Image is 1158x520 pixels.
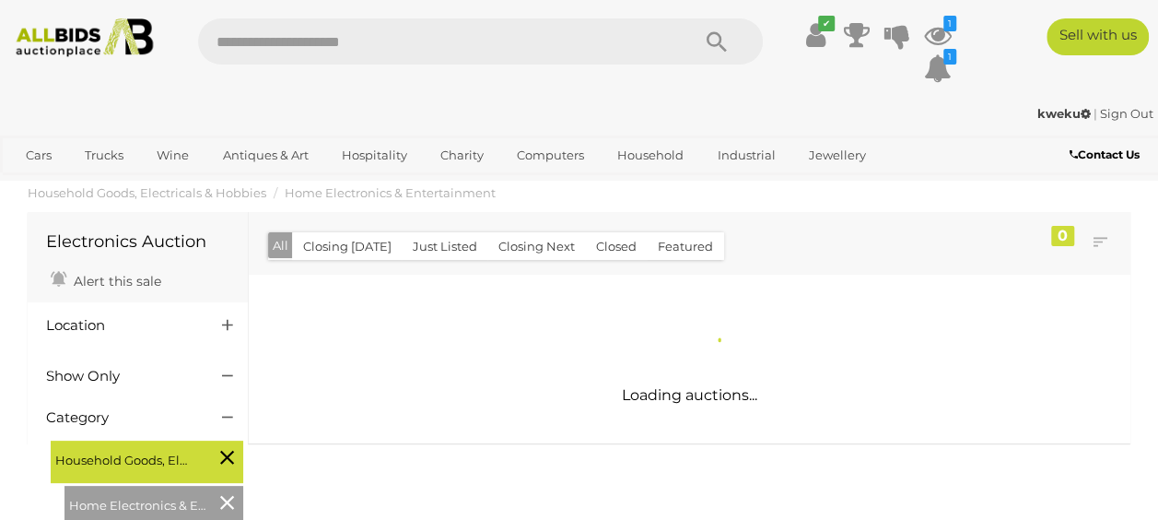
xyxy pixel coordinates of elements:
[818,16,835,31] i: ✔
[428,140,496,171] a: Charity
[211,140,321,171] a: Antiques & Art
[73,140,135,171] a: Trucks
[647,232,724,261] button: Featured
[797,140,878,171] a: Jewellery
[1100,106,1153,121] a: Sign Out
[292,232,403,261] button: Closing [DATE]
[585,232,648,261] button: Closed
[46,266,166,293] a: Alert this sale
[153,171,308,201] a: [GEOGRAPHIC_DATA]
[802,18,830,52] a: ✔
[268,232,293,259] button: All
[46,410,194,426] h4: Category
[46,318,194,334] h4: Location
[69,490,207,516] span: Home Electronics & Entertainment
[1094,106,1097,121] span: |
[55,445,193,471] span: Household Goods, Electricals & Hobbies
[605,140,696,171] a: Household
[943,16,956,31] i: 1
[8,18,161,57] img: Allbids.com.au
[943,49,956,65] i: 1
[14,171,73,201] a: Office
[924,52,952,85] a: 1
[402,232,488,261] button: Just Listed
[145,140,201,171] a: Wine
[82,171,144,201] a: Sports
[46,233,229,252] h1: Electronics Auction
[14,140,64,171] a: Cars
[622,386,757,404] span: Loading auctions...
[1070,148,1140,161] b: Contact Us
[1047,18,1149,55] a: Sell with us
[330,140,419,171] a: Hospitality
[924,18,952,52] a: 1
[1070,145,1144,165] a: Contact Us
[671,18,763,65] button: Search
[1037,106,1094,121] a: kweku
[46,369,194,384] h4: Show Only
[1037,106,1091,121] strong: kweku
[487,232,586,261] button: Closing Next
[28,185,266,200] a: Household Goods, Electricals & Hobbies
[505,140,596,171] a: Computers
[705,140,787,171] a: Industrial
[285,185,496,200] a: Home Electronics & Entertainment
[69,273,161,290] span: Alert this sale
[1051,226,1074,246] div: 0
